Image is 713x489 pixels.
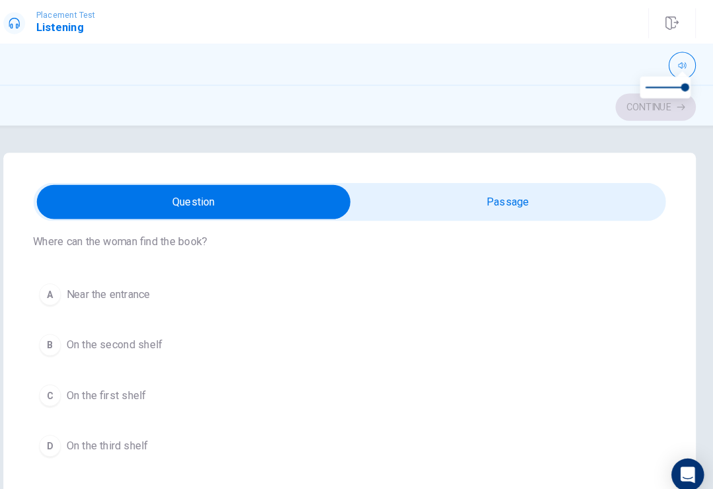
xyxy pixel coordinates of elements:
[668,444,700,476] div: Open Intercom Messenger
[53,19,110,35] h1: Listening
[56,422,77,443] div: D
[83,424,162,440] span: On the third shelf
[83,375,160,391] span: On the first shelf
[83,326,176,342] span: On the second shelf
[56,324,77,345] div: B
[53,10,110,19] span: Placement Test
[50,416,663,449] button: DOn the third shelf
[50,227,663,243] span: Where can the woman find the book?
[50,367,663,400] button: COn the first shelf
[56,275,77,296] div: A
[50,318,663,351] button: BOn the second shelf
[83,278,164,293] span: Near the entrance
[56,373,77,394] div: C
[50,269,663,302] button: ANear the entrance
